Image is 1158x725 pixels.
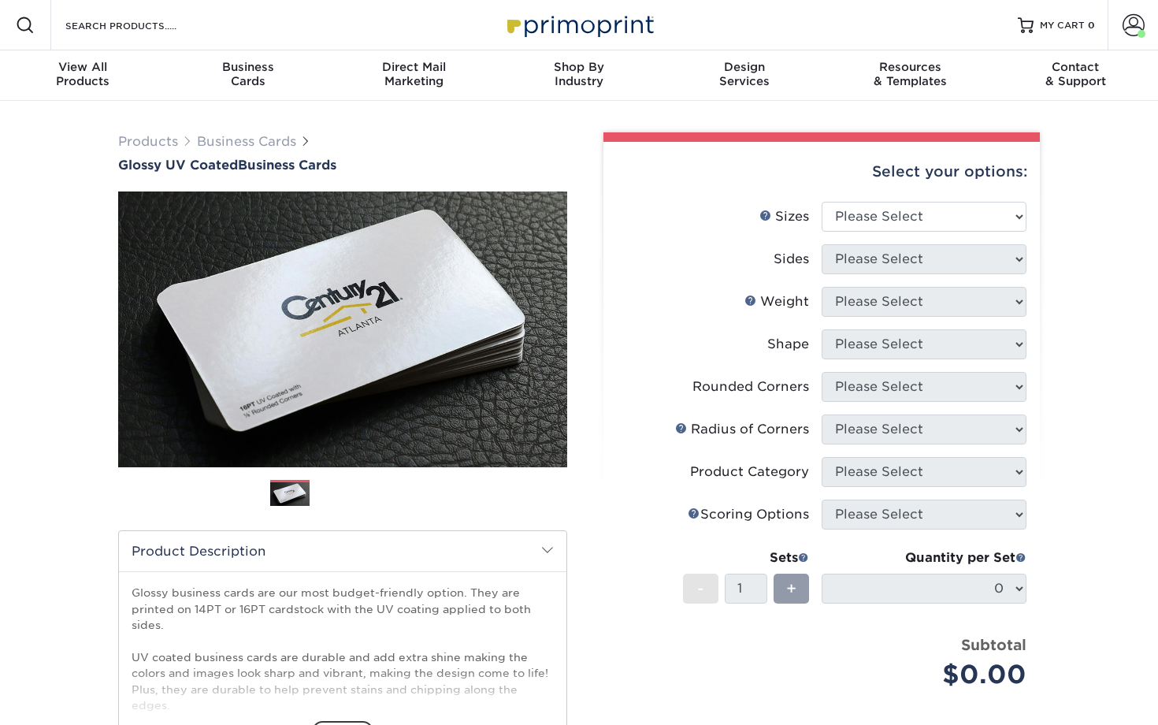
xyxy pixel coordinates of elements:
[688,505,809,524] div: Scoring Options
[376,474,415,513] img: Business Cards 03
[331,60,496,74] span: Direct Mail
[165,60,331,74] span: Business
[675,420,809,439] div: Radius of Corners
[993,50,1158,101] a: Contact& Support
[827,60,993,88] div: & Templates
[118,158,567,173] a: Glossy UV CoatedBusiness Cards
[1040,19,1085,32] span: MY CART
[165,60,331,88] div: Cards
[119,531,566,571] h2: Product Description
[165,50,331,101] a: BusinessCards
[833,656,1026,693] div: $0.00
[118,158,567,173] h1: Business Cards
[64,16,217,35] input: SEARCH PRODUCTS.....
[323,474,362,513] img: Business Cards 02
[331,60,496,88] div: Marketing
[827,60,993,74] span: Resources
[767,335,809,354] div: Shape
[827,50,993,101] a: Resources& Templates
[496,60,662,74] span: Shop By
[616,142,1027,202] div: Select your options:
[774,250,809,269] div: Sides
[697,577,704,600] span: -
[118,158,238,173] span: Glossy UV Coated
[692,377,809,396] div: Rounded Corners
[993,60,1158,88] div: & Support
[118,134,178,149] a: Products
[822,548,1026,567] div: Quantity per Set
[496,60,662,88] div: Industry
[662,60,827,74] span: Design
[118,105,567,554] img: Glossy UV Coated 01
[1088,20,1095,31] span: 0
[662,50,827,101] a: DesignServices
[500,8,658,42] img: Primoprint
[786,577,796,600] span: +
[993,60,1158,74] span: Contact
[331,50,496,101] a: Direct MailMarketing
[683,548,809,567] div: Sets
[961,636,1026,653] strong: Subtotal
[690,463,809,481] div: Product Category
[759,207,809,226] div: Sizes
[662,60,827,88] div: Services
[744,292,809,311] div: Weight
[496,50,662,101] a: Shop ByIndustry
[270,474,310,514] img: Business Cards 01
[197,134,296,149] a: Business Cards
